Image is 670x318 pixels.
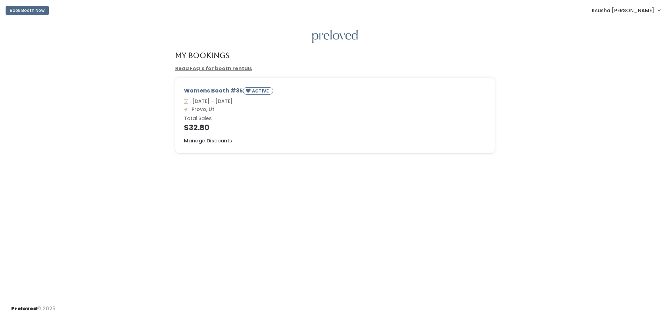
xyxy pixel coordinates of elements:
img: preloved logo [312,30,358,43]
span: Preloved [11,305,37,312]
h6: Total Sales [184,116,486,121]
div: © 2025 [11,299,55,312]
small: ACTIVE [252,88,270,94]
h4: $32.80 [184,124,486,132]
a: Manage Discounts [184,137,232,145]
span: Provo, Ut [189,106,214,113]
a: Ksusha [PERSON_NAME] [585,3,667,18]
span: [DATE] - [DATE] [189,98,233,105]
a: Book Booth Now [6,3,49,18]
button: Book Booth Now [6,6,49,15]
h4: My Bookings [175,51,229,59]
div: Womens Booth #35 [184,87,486,97]
u: Manage Discounts [184,137,232,144]
span: Ksusha [PERSON_NAME] [592,7,654,14]
a: Read FAQ's for booth rentals [175,65,252,72]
